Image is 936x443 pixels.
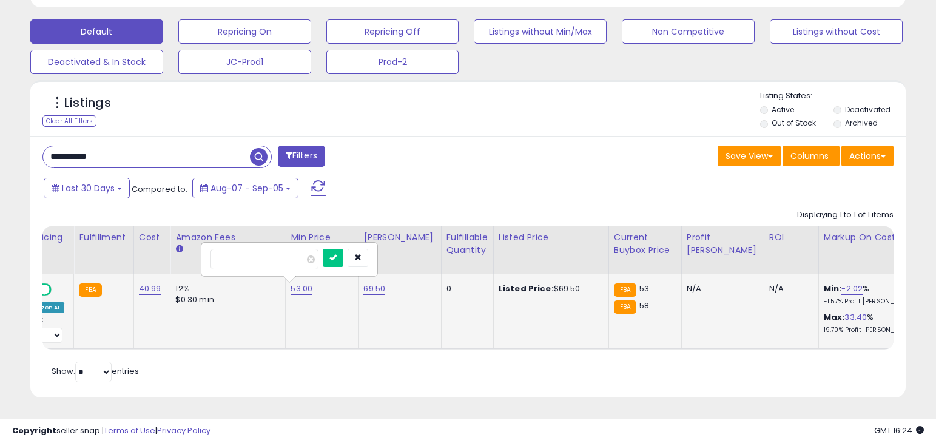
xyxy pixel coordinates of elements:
[687,283,755,294] div: N/A
[12,425,210,437] div: seller snap | |
[42,115,96,127] div: Clear All Filters
[499,283,554,294] b: Listed Price:
[824,326,924,334] p: 19.70% Profit [PERSON_NAME]
[79,283,101,297] small: FBA
[22,316,64,343] div: Preset:
[30,19,163,44] button: Default
[175,231,280,244] div: Amazon Fees
[178,19,311,44] button: Repricing On
[824,283,842,294] b: Min:
[52,365,139,377] span: Show: entries
[278,146,325,167] button: Filters
[639,300,649,311] span: 58
[44,178,130,198] button: Last 30 Days
[291,231,353,244] div: Min Price
[326,50,459,74] button: Prod-2
[22,231,69,244] div: Repricing
[614,283,636,297] small: FBA
[474,19,607,44] button: Listings without Min/Max
[139,231,166,244] div: Cost
[841,146,894,166] button: Actions
[178,50,311,74] button: JC-Prod1
[291,283,312,295] a: 53.00
[175,283,276,294] div: 12%
[79,231,128,244] div: Fulfillment
[614,231,676,257] div: Current Buybox Price
[824,297,924,306] p: -1.57% Profit [PERSON_NAME]
[363,231,436,244] div: [PERSON_NAME]
[783,146,840,166] button: Columns
[64,95,111,112] h5: Listings
[446,231,488,257] div: Fulfillable Quantity
[446,283,484,294] div: 0
[22,302,64,313] div: Amazon AI
[797,209,894,221] div: Displaying 1 to 1 of 1 items
[175,294,276,305] div: $0.30 min
[326,19,459,44] button: Repricing Off
[790,150,829,162] span: Columns
[845,118,878,128] label: Archived
[499,283,599,294] div: $69.50
[622,19,755,44] button: Non Competitive
[844,311,867,323] a: 33.40
[192,178,298,198] button: Aug-07 - Sep-05
[769,231,813,244] div: ROI
[62,182,115,194] span: Last 30 Days
[769,283,809,294] div: N/A
[363,283,385,295] a: 69.50
[845,104,891,115] label: Deactivated
[139,283,161,295] a: 40.99
[824,283,924,306] div: %
[210,182,283,194] span: Aug-07 - Sep-05
[12,425,56,436] strong: Copyright
[772,104,794,115] label: Active
[824,311,845,323] b: Max:
[104,425,155,436] a: Terms of Use
[760,90,906,102] p: Listing States:
[687,231,759,257] div: Profit [PERSON_NAME]
[824,312,924,334] div: %
[50,285,69,295] span: OFF
[30,50,163,74] button: Deactivated & In Stock
[841,283,863,295] a: -2.02
[874,425,924,436] span: 2025-10-13 16:24 GMT
[818,226,934,274] th: The percentage added to the cost of goods (COGS) that forms the calculator for Min & Max prices.
[614,300,636,314] small: FBA
[824,231,929,244] div: Markup on Cost
[718,146,781,166] button: Save View
[499,231,604,244] div: Listed Price
[175,244,183,255] small: Amazon Fees.
[132,183,187,195] span: Compared to:
[157,425,210,436] a: Privacy Policy
[772,118,816,128] label: Out of Stock
[770,19,903,44] button: Listings without Cost
[639,283,649,294] span: 53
